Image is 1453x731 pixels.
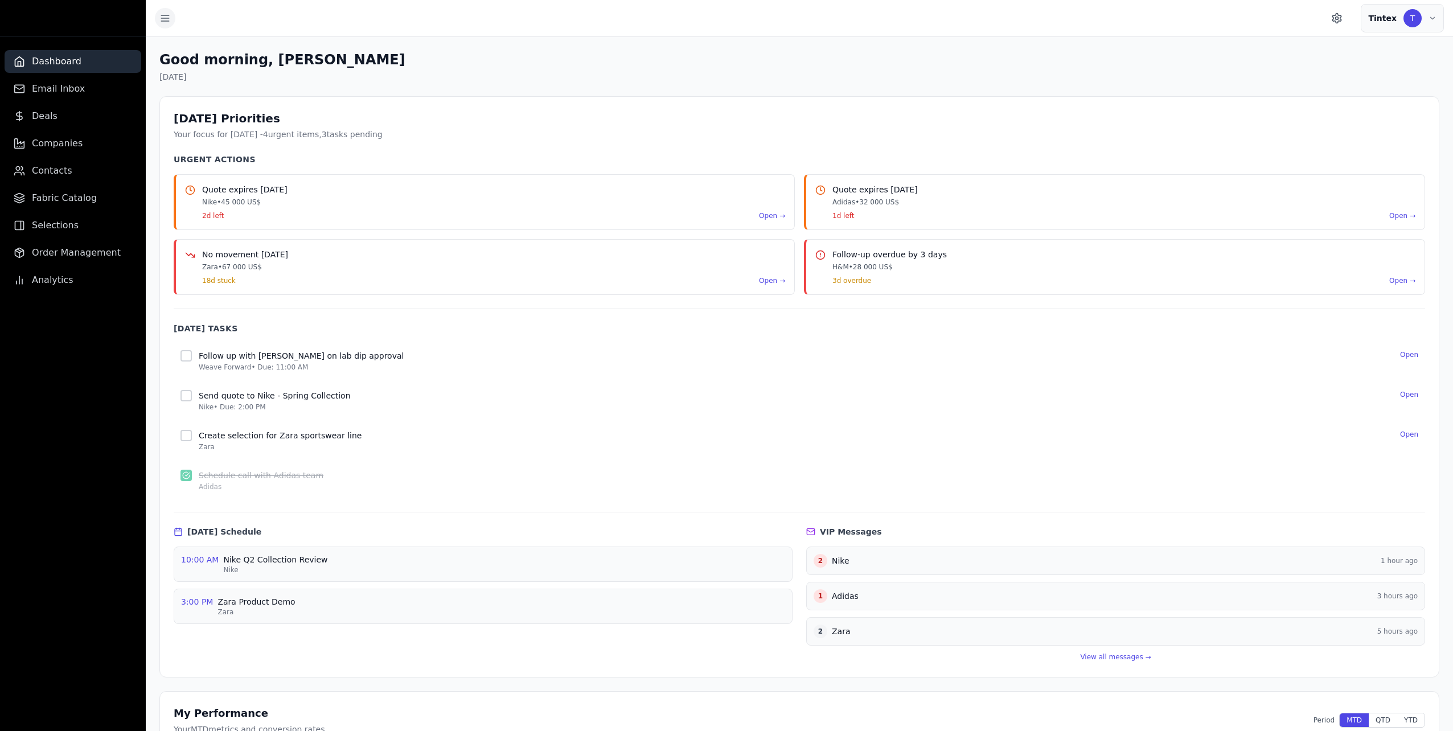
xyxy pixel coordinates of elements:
[32,109,58,123] span: Deals
[199,403,1393,412] div: Nike • Due: 2:00 PM
[5,159,141,182] a: Contacts
[202,184,785,195] div: Quote expires [DATE]
[223,565,785,574] div: Nike
[1377,592,1418,601] span: 3 hours ago
[199,442,1393,451] div: Zara
[1389,276,1415,285] button: Open →
[5,105,141,128] a: Deals
[832,198,1415,207] div: Adidas • 32 000 US$
[814,625,827,638] span: 2
[223,554,785,565] div: Nike Q2 Collection Review
[1314,716,1335,725] label: Period
[832,590,859,602] span: Adidas
[814,554,827,568] span: 2
[32,164,72,178] span: Contacts
[759,211,785,220] button: Open →
[199,363,1393,372] div: Weave Forward • Due: 11:00 AM
[159,71,1439,83] p: [DATE]
[759,276,785,285] button: Open →
[1377,627,1418,636] span: 5 hours ago
[1403,9,1422,27] div: T
[199,350,1393,362] div: Follow up with [PERSON_NAME] on lab dip approval
[199,482,1418,491] div: Adidas
[1400,350,1418,359] button: Open
[5,214,141,237] a: Selections
[1361,4,1444,32] button: Account menu
[5,50,141,73] a: Dashboard
[217,596,785,607] div: Zara Product Demo
[155,8,175,28] button: Toggle sidebar
[32,219,79,232] span: Selections
[5,187,141,210] a: Fabric Catalog
[5,132,141,155] a: Companies
[832,249,1415,260] div: Follow-up overdue by 3 days
[1400,430,1418,439] button: Open
[1368,13,1397,24] div: Tintex
[159,51,1439,69] h1: Good morning, [PERSON_NAME]
[814,589,827,603] span: 1
[32,273,73,287] span: Analytics
[1389,211,1415,220] button: Open →
[174,129,1425,140] p: Your focus for [DATE] - 4 urgent items, 3 tasks pending
[1381,556,1418,565] span: 1 hour ago
[5,77,141,100] a: Email Inbox
[32,191,97,205] span: Fabric Catalog
[32,55,81,68] span: Dashboard
[1327,8,1347,28] button: Settings
[202,198,785,207] div: Nike • 45 000 US$
[832,211,855,220] span: 1d left
[174,323,1425,334] h3: [DATE] Tasks
[1369,713,1397,727] button: QTD
[5,241,141,264] a: Order Management
[1340,713,1369,727] button: MTD
[199,430,1393,441] div: Create selection for Zara sportswear line
[181,554,219,565] span: 10:00 AM
[832,184,1415,195] div: Quote expires [DATE]
[174,110,1425,126] h2: [DATE] Priorities
[32,82,85,96] span: Email Inbox
[199,390,1393,401] div: Send quote to Nike - Spring Collection
[806,652,1425,662] button: View all messages →
[32,137,83,150] span: Companies
[832,626,851,637] span: Zara
[217,607,785,617] div: Zara
[174,526,793,537] h3: [DATE] Schedule
[832,555,849,566] span: Nike
[202,262,785,272] div: Zara • 67 000 US$
[181,596,213,607] span: 3:00 PM
[832,276,871,285] span: 3d overdue
[806,526,1425,537] h3: VIP Messages
[5,269,141,291] a: Analytics
[1397,713,1425,727] button: YTD
[32,246,121,260] span: Order Management
[174,705,325,721] h2: My Performance
[202,249,785,260] div: No movement [DATE]
[202,276,236,285] span: 18d stuck
[199,470,1418,481] div: Schedule call with Adidas team
[202,211,224,220] span: 2d left
[832,262,1415,272] div: H&M • 28 000 US$
[1400,390,1418,399] button: Open
[174,154,1425,165] h3: Urgent Actions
